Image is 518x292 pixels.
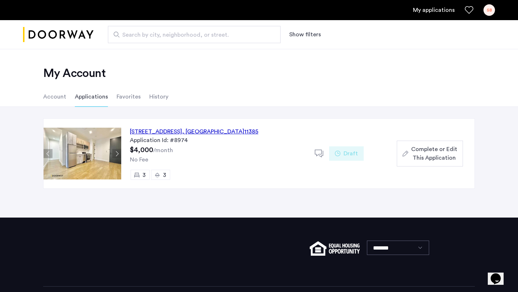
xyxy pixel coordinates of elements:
sub: /month [153,147,173,153]
button: button [397,141,463,166]
li: History [149,87,168,107]
img: Apartment photo [44,128,121,179]
a: My application [413,6,455,14]
span: , [GEOGRAPHIC_DATA] [182,129,244,134]
li: Favorites [117,87,141,107]
iframe: chat widget [488,263,511,285]
li: Account [43,87,66,107]
button: Show or hide filters [289,30,321,39]
select: Language select [367,241,429,255]
span: No Fee [130,157,148,163]
button: Previous apartment [44,149,53,158]
li: Applications [75,87,108,107]
div: Application Id: #8974 [130,136,306,145]
span: 3 [163,172,166,178]
h2: My Account [43,66,475,81]
span: $4,000 [130,146,153,154]
a: Cazamio logo [23,21,94,48]
span: Complete or Edit This Application [411,145,457,162]
span: 3 [142,172,146,178]
button: Next apartment [112,149,121,158]
div: [STREET_ADDRESS] 11385 [130,127,258,136]
input: Apartment Search [108,26,281,43]
span: Draft [344,149,358,158]
span: Search by city, neighborhood, or street. [122,31,260,39]
img: logo [23,21,94,48]
a: Favorites [465,6,473,14]
img: equal-housing.png [310,241,360,256]
div: SB [483,4,495,16]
